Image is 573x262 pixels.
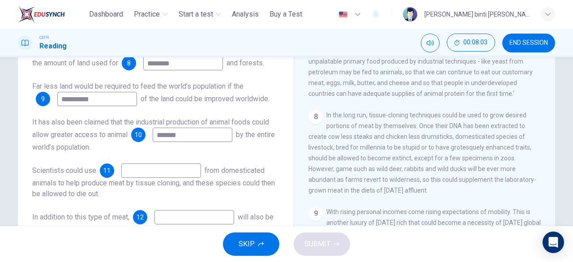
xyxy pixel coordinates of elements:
span: END SESSION [509,39,548,47]
button: Analysis [228,6,262,22]
img: en [338,11,349,18]
button: 00:08:03 [447,34,495,52]
span: Start a test [179,9,213,20]
div: Hide [447,34,495,52]
div: [PERSON_NAME] binti [PERSON_NAME] [424,9,530,20]
span: from domesticated animals to help produce meat by tissue cloning, and these species could then be... [32,166,275,198]
span: 00:08:03 [463,39,487,46]
div: Open Intercom Messenger [543,232,564,253]
span: Dashboard [89,9,123,20]
button: Practice [130,6,171,22]
button: Buy a Test [266,6,306,22]
span: Practice [134,9,160,20]
span: 12 [137,214,144,220]
span: It has also been claimed that the industrial production of animal foods could allow greater acces... [32,118,269,139]
span: Buy a Test [269,9,302,20]
span: SKIP [239,238,255,250]
span: 10 [135,132,142,138]
span: Analysis [232,9,259,20]
span: 11 [103,168,111,174]
img: ELTC logo [18,5,65,23]
button: Dashboard [86,6,127,22]
button: END SESSION [502,34,555,52]
span: 8 [127,60,131,66]
span: 9 [41,96,45,102]
span: In the long run, tissue-cloning techniques could be used to grow desired portions of meat by them... [308,112,536,194]
button: Start a test [175,6,225,22]
div: 8 [308,110,323,124]
span: and forests. [227,59,264,67]
span: Far less land would be required to feed the world's population if the [32,82,244,90]
span: CEFR [39,34,49,41]
div: 9 [308,206,323,221]
a: ELTC logo [18,5,86,23]
h1: Reading [39,41,67,52]
span: Scientists could use [32,166,96,175]
span: In addition to this type of meat, [32,213,129,221]
button: SKIP [223,232,279,256]
span: of the land could be improved worldwide. [141,94,269,103]
div: Mute [421,34,440,52]
img: Profile picture [403,7,417,21]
